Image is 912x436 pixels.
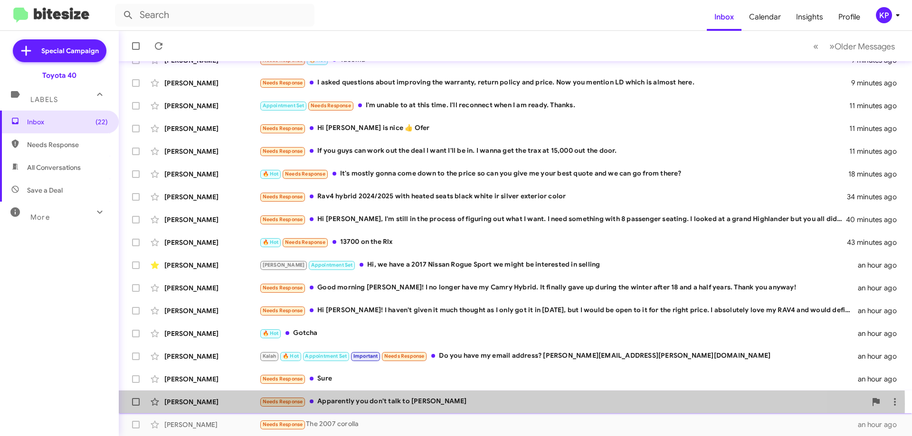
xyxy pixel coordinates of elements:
[164,192,259,202] div: [PERSON_NAME]
[41,46,99,56] span: Special Campaign
[849,147,904,156] div: 11 minutes ago
[263,239,279,245] span: 🔥 Hot
[164,306,259,315] div: [PERSON_NAME]
[259,237,847,248] div: 13700 on the Rlx
[813,40,818,52] span: «
[164,78,259,88] div: [PERSON_NAME]
[263,194,303,200] span: Needs Response
[808,37,901,56] nav: Page navigation example
[259,191,847,202] div: Rav4 hybrid 2024/2025 with heated seats black white ir silver exterior color
[851,78,904,88] div: 9 minutes ago
[858,352,904,361] div: an hour ago
[263,125,303,131] span: Needs Response
[858,283,904,293] div: an hour ago
[30,95,58,104] span: Labels
[259,146,849,157] div: If you guys can work out the deal I want I'll be in. I wanna get the trax at 15,000 out the door.
[835,41,895,52] span: Older Messages
[259,373,858,384] div: Sure
[263,285,303,291] span: Needs Response
[858,260,904,270] div: an hour ago
[259,419,858,430] div: The 2007 corolla
[807,37,824,56] button: Previous
[707,3,741,31] a: Inbox
[824,37,901,56] button: Next
[259,100,849,111] div: I'm unable to at this time. I'll reconnect when I am ready. Thanks.
[27,163,81,172] span: All Conversations
[285,239,325,245] span: Needs Response
[263,216,303,223] span: Needs Response
[829,40,835,52] span: »
[788,3,831,31] a: Insights
[311,262,353,268] span: Appointment Set
[42,71,76,80] div: Toyota 40
[164,283,259,293] div: [PERSON_NAME]
[30,213,50,222] span: More
[259,168,848,179] div: It's mostly gonna come down to the price so can you give me your best quote and we can go from th...
[283,353,299,359] span: 🔥 Hot
[259,214,847,225] div: Hi [PERSON_NAME], I'm still in the process of figuring out what I want. I need something with 8 p...
[384,353,425,359] span: Needs Response
[305,353,347,359] span: Appointment Set
[353,353,378,359] span: Important
[263,171,279,177] span: 🔥 Hot
[115,4,314,27] input: Search
[164,101,259,111] div: [PERSON_NAME]
[164,147,259,156] div: [PERSON_NAME]
[263,376,303,382] span: Needs Response
[311,102,351,109] span: Needs Response
[13,39,106,62] a: Special Campaign
[741,3,788,31] a: Calendar
[259,123,849,134] div: Hi [PERSON_NAME] is nice 👍 Ofer
[164,169,259,179] div: [PERSON_NAME]
[164,420,259,429] div: [PERSON_NAME]
[164,238,259,247] div: [PERSON_NAME]
[259,351,858,362] div: Do you have my email address? [PERSON_NAME][EMAIL_ADDRESS][PERSON_NAME][DOMAIN_NAME]
[164,329,259,338] div: [PERSON_NAME]
[285,171,325,177] span: Needs Response
[263,421,303,427] span: Needs Response
[847,215,904,224] div: 40 minutes ago
[95,117,108,127] span: (22)
[263,102,304,109] span: Appointment Set
[263,330,279,336] span: 🔥 Hot
[858,329,904,338] div: an hour ago
[259,328,858,339] div: Gotcha
[27,117,108,127] span: Inbox
[164,352,259,361] div: [PERSON_NAME]
[259,260,858,270] div: Hi, we have a 2017 Nissan Rogue Sport we might be interested in selling
[259,305,858,316] div: Hi [PERSON_NAME]! I haven't given it much thought as I only got it in [DATE], but I would be open...
[876,7,892,23] div: KP
[263,148,303,154] span: Needs Response
[848,169,904,179] div: 18 minutes ago
[858,420,904,429] div: an hour ago
[849,101,904,111] div: 11 minutes ago
[858,306,904,315] div: an hour ago
[263,262,305,268] span: [PERSON_NAME]
[164,374,259,384] div: [PERSON_NAME]
[259,396,866,407] div: Apparently you don't talk to [PERSON_NAME]
[164,397,259,407] div: [PERSON_NAME]
[164,124,259,133] div: [PERSON_NAME]
[849,124,904,133] div: 11 minutes ago
[263,80,303,86] span: Needs Response
[868,7,902,23] button: KP
[831,3,868,31] a: Profile
[847,238,904,247] div: 43 minutes ago
[263,399,303,405] span: Needs Response
[259,77,851,88] div: I asked questions about improving the warranty, return policy and price. Now you mention LD which...
[263,353,276,359] span: Kalah
[164,215,259,224] div: [PERSON_NAME]
[27,186,63,195] span: Save a Deal
[27,140,108,149] span: Needs Response
[164,260,259,270] div: [PERSON_NAME]
[847,192,904,202] div: 34 minutes ago
[263,307,303,314] span: Needs Response
[858,374,904,384] div: an hour ago
[259,282,858,293] div: Good morning [PERSON_NAME]! I no longer have my Camry Hybrid. It finally gave up during the winte...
